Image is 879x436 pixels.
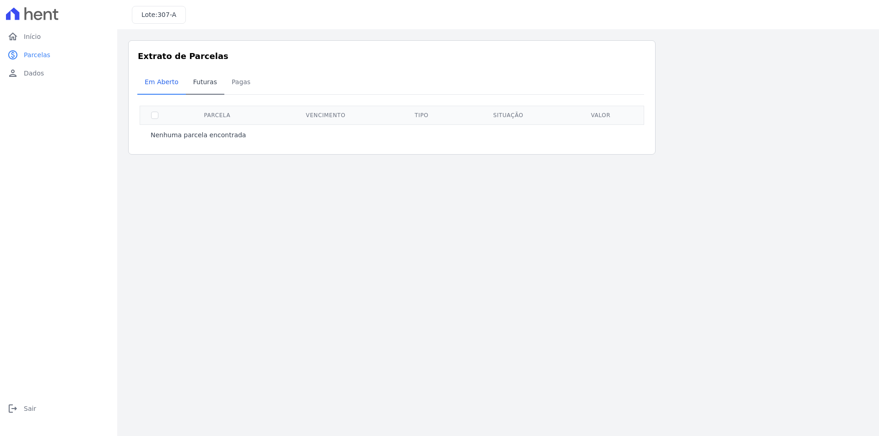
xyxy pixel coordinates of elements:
a: personDados [4,64,114,82]
i: person [7,68,18,79]
span: Parcelas [24,50,50,59]
th: Vencimento [265,106,386,124]
i: paid [7,49,18,60]
a: logoutSair [4,399,114,418]
span: 307-A [157,11,176,18]
span: Dados [24,69,44,78]
i: home [7,31,18,42]
th: Valor [560,106,642,124]
th: Parcela [169,106,265,124]
a: Em Aberto [137,71,186,95]
a: paidParcelas [4,46,114,64]
i: logout [7,403,18,414]
a: Futuras [186,71,224,95]
span: Sair [24,404,36,413]
a: Pagas [224,71,258,95]
span: Início [24,32,41,41]
th: Situação [457,106,560,124]
a: homeInício [4,27,114,46]
h3: Lote: [141,10,176,20]
span: Pagas [226,73,256,91]
th: Tipo [386,106,457,124]
span: Em Aberto [139,73,184,91]
h3: Extrato de Parcelas [138,50,646,62]
span: Futuras [188,73,222,91]
p: Nenhuma parcela encontrada [151,130,246,140]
